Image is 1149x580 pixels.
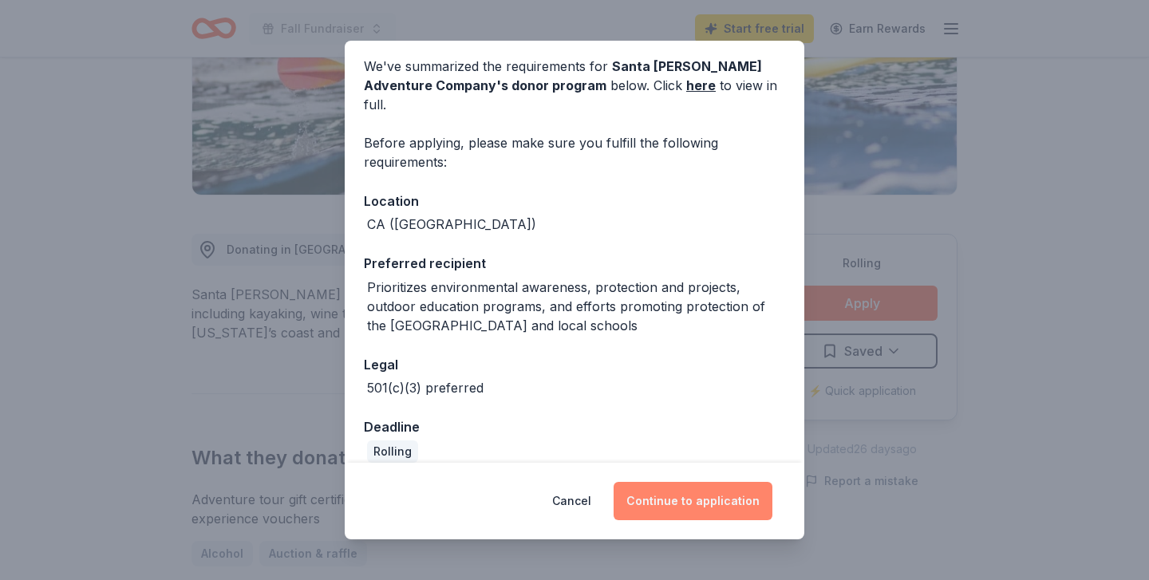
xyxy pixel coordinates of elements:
div: 501(c)(3) preferred [367,378,484,397]
div: Prioritizes environmental awareness, protection and projects, outdoor education programs, and eff... [367,278,785,335]
button: Continue to application [614,482,772,520]
div: Before applying, please make sure you fulfill the following requirements: [364,133,785,172]
div: Deadline [364,416,785,437]
div: We've summarized the requirements for below. Click to view in full. [364,57,785,114]
button: Cancel [552,482,591,520]
div: Location [364,191,785,211]
a: here [686,76,716,95]
div: Legal [364,354,785,375]
div: Rolling [367,440,418,463]
div: CA ([GEOGRAPHIC_DATA]) [367,215,536,234]
div: Preferred recipient [364,253,785,274]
